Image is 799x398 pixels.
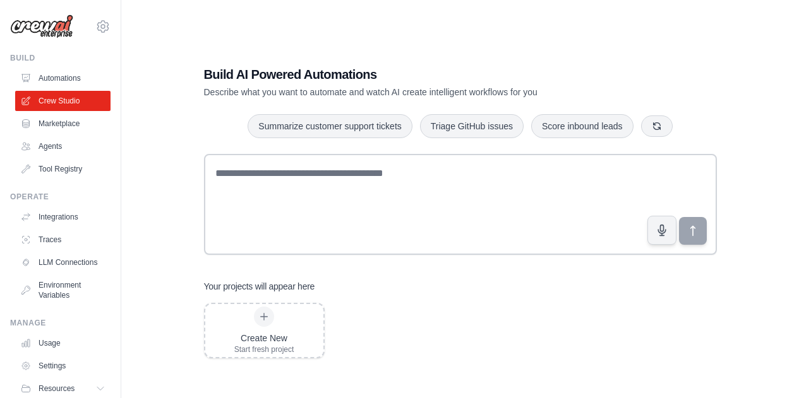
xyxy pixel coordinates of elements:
a: LLM Connections [15,252,111,272]
div: Start fresh project [234,344,294,354]
span: Resources [39,383,75,394]
a: Settings [15,356,111,376]
div: Create New [234,332,294,344]
div: Build [10,53,111,63]
h1: Build AI Powered Automations [204,66,628,83]
div: Manage [10,318,111,328]
p: Describe what you want to automate and watch AI create intelligent workflows for you [204,86,628,98]
button: Score inbound leads [531,114,634,138]
h3: Your projects will appear here [204,280,315,293]
button: Summarize customer support tickets [248,114,412,138]
a: Tool Registry [15,159,111,179]
a: Automations [15,68,111,88]
a: Environment Variables [15,275,111,305]
a: Agents [15,136,111,156]
a: Usage [15,333,111,353]
button: Click to speak your automation idea [647,216,676,245]
a: Crew Studio [15,91,111,111]
div: Operate [10,192,111,202]
a: Traces [15,230,111,250]
img: Logo [10,15,73,38]
button: Triage GitHub issues [420,114,524,138]
a: Marketplace [15,114,111,134]
a: Integrations [15,207,111,227]
button: Get new suggestions [641,115,673,137]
